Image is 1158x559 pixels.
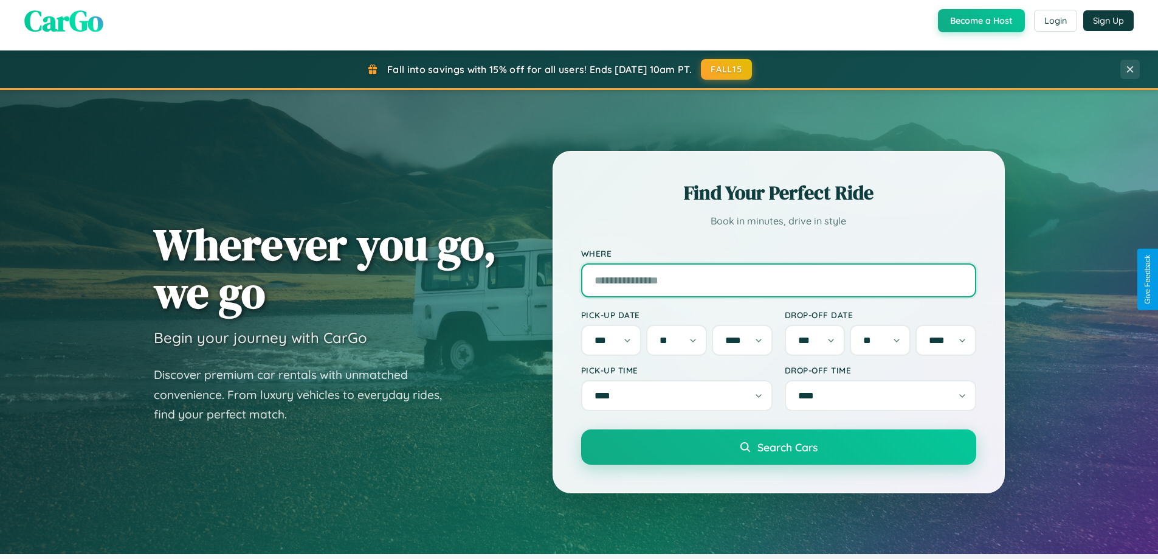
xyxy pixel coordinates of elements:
p: Book in minutes, drive in style [581,212,976,230]
button: Login [1034,10,1077,32]
button: FALL15 [701,59,752,80]
span: Search Cars [757,440,818,454]
label: Where [581,248,976,259]
label: Pick-up Date [581,310,773,320]
label: Pick-up Time [581,365,773,375]
button: Sign Up [1083,10,1134,31]
h1: Wherever you go, we go [154,220,497,316]
span: CarGo [24,1,103,41]
label: Drop-off Date [785,310,976,320]
div: Give Feedback [1143,255,1152,304]
h2: Find Your Perfect Ride [581,179,976,206]
button: Become a Host [938,9,1025,32]
p: Discover premium car rentals with unmatched convenience. From luxury vehicles to everyday rides, ... [154,365,458,425]
button: Search Cars [581,429,976,465]
label: Drop-off Time [785,365,976,375]
span: Fall into savings with 15% off for all users! Ends [DATE] 10am PT. [387,63,692,75]
h3: Begin your journey with CarGo [154,328,367,347]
